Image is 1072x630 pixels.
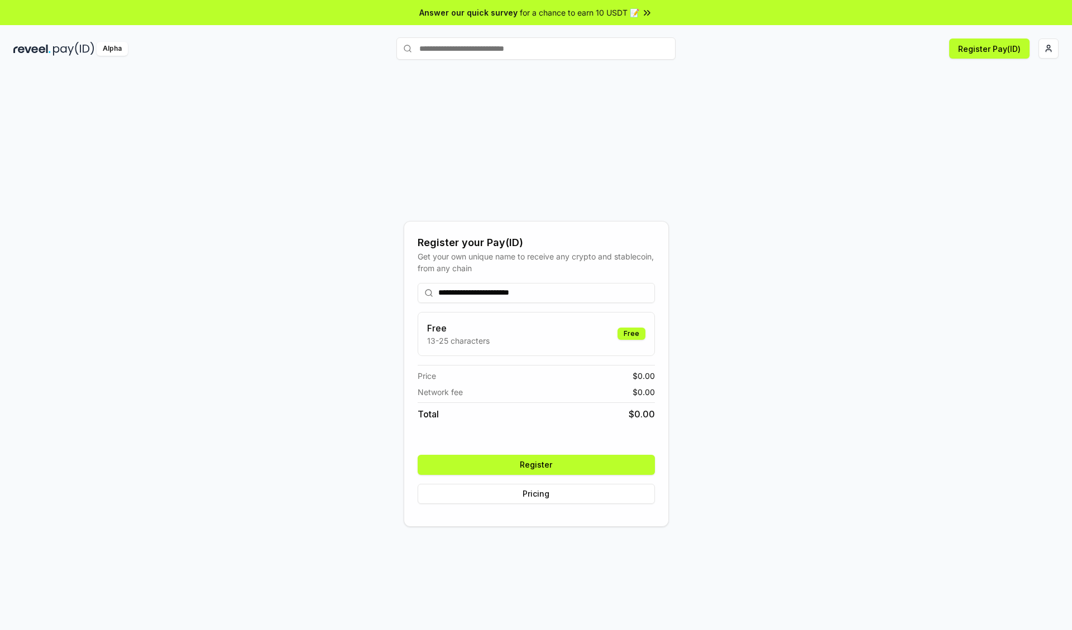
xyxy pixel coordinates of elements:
[633,370,655,382] span: $ 0.00
[418,386,463,398] span: Network fee
[13,42,51,56] img: reveel_dark
[418,370,436,382] span: Price
[97,42,128,56] div: Alpha
[419,7,518,18] span: Answer our quick survey
[427,335,490,347] p: 13-25 characters
[427,321,490,335] h3: Free
[633,386,655,398] span: $ 0.00
[53,42,94,56] img: pay_id
[418,484,655,504] button: Pricing
[618,328,645,340] div: Free
[629,407,655,421] span: $ 0.00
[418,407,439,421] span: Total
[520,7,639,18] span: for a chance to earn 10 USDT 📝
[418,251,655,274] div: Get your own unique name to receive any crypto and stablecoin, from any chain
[418,235,655,251] div: Register your Pay(ID)
[418,455,655,475] button: Register
[949,39,1030,59] button: Register Pay(ID)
